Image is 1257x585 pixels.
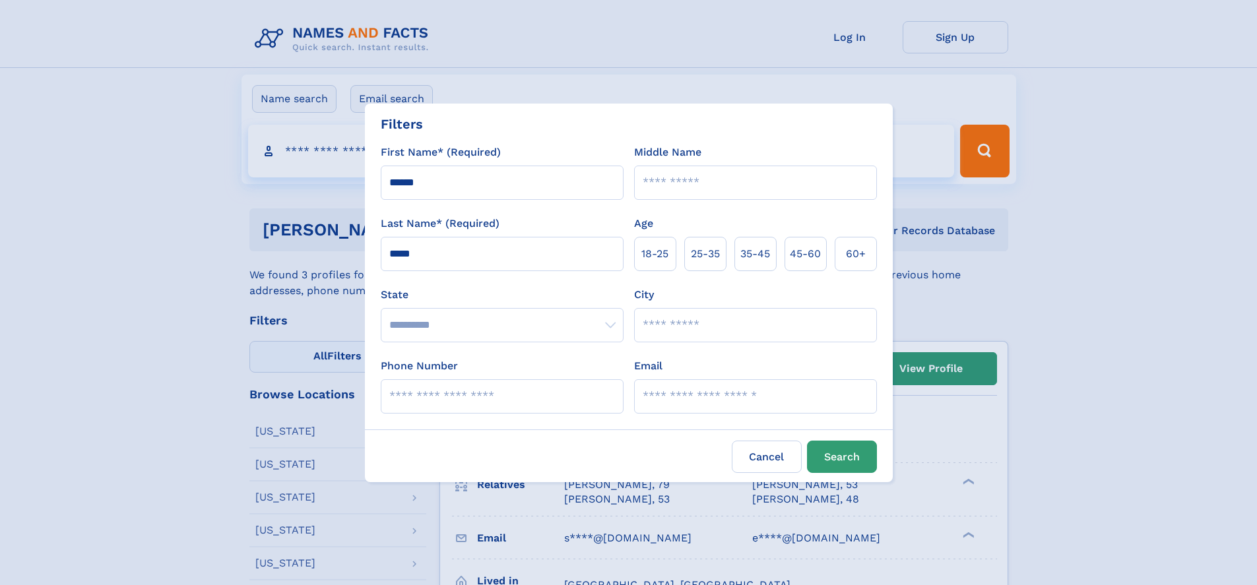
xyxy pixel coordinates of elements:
span: 35‑45 [740,246,770,262]
label: Cancel [732,441,802,473]
label: Middle Name [634,144,701,160]
label: Age [634,216,653,231]
label: Last Name* (Required) [381,216,500,231]
label: Phone Number [381,358,458,374]
label: City [634,287,654,303]
button: Search [807,441,877,473]
label: State [381,287,624,303]
span: 18‑25 [641,246,668,262]
span: 45‑60 [790,246,821,262]
span: 25‑35 [691,246,720,262]
label: Email [634,358,662,374]
div: Filters [381,114,423,134]
span: 60+ [846,246,866,262]
label: First Name* (Required) [381,144,501,160]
